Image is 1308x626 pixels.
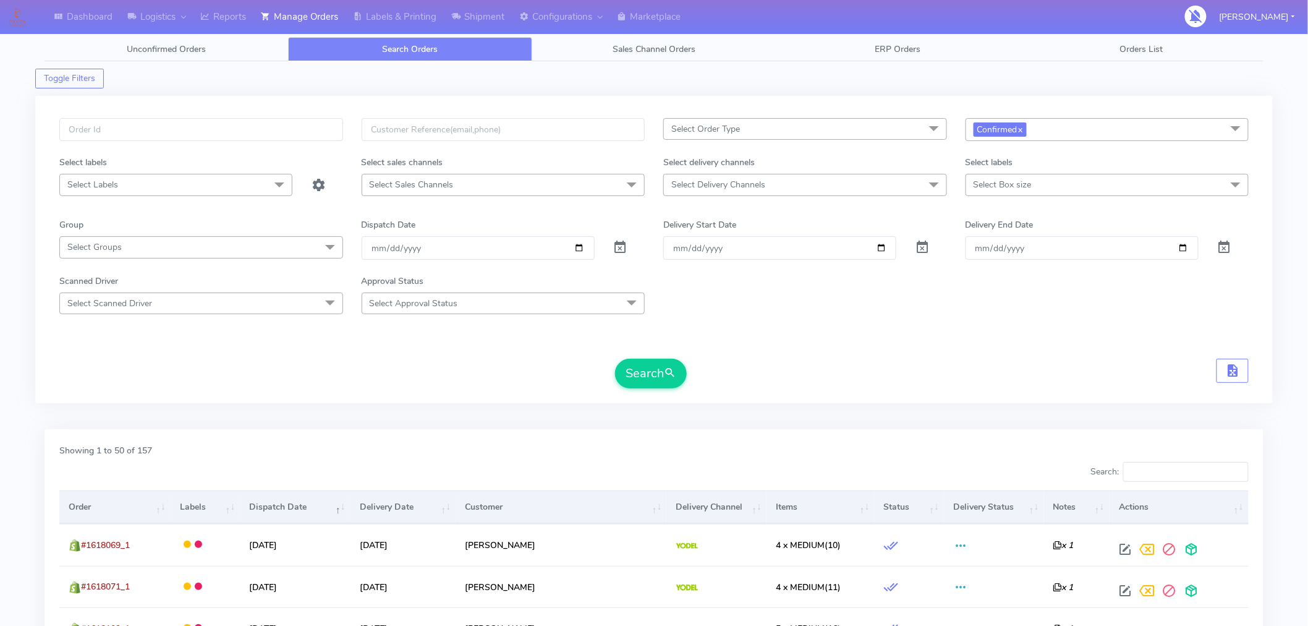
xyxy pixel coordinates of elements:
img: Yodel [676,585,698,591]
a: x [1017,122,1023,135]
i: x 1 [1053,539,1074,551]
span: Search Orders [383,43,438,55]
label: Select labels [59,156,107,169]
label: Delivery Start Date [663,218,736,231]
td: [PERSON_NAME] [456,524,666,565]
th: Status: activate to sort column ascending [875,491,945,524]
button: [PERSON_NAME] [1210,4,1304,30]
td: [PERSON_NAME] [456,566,666,607]
td: [DATE] [350,524,456,565]
span: Select Sales Channels [370,179,454,191]
img: shopify.png [69,581,81,594]
span: Select Delivery Channels [671,179,765,191]
th: Labels: activate to sort column ascending [171,491,240,524]
span: (10) [776,539,841,551]
span: Select Box size [974,179,1032,191]
label: Approval Status [362,275,424,288]
th: Items: activate to sort column ascending [767,491,875,524]
label: Delivery End Date [966,218,1034,231]
td: [DATE] [350,566,456,607]
input: Search: [1123,462,1249,482]
span: Select Approval Status [370,298,458,309]
th: Dispatch Date: activate to sort column descending [240,491,350,524]
span: Sales Channel Orders [613,43,695,55]
th: Delivery Date: activate to sort column ascending [350,491,456,524]
input: Customer Reference(email,phone) [362,118,645,141]
th: Customer: activate to sort column ascending [456,491,666,524]
img: shopify.png [69,539,81,552]
span: Select Groups [67,241,122,253]
button: Search [615,359,687,388]
img: Yodel [676,543,698,549]
label: Scanned Driver [59,275,118,288]
label: Select labels [966,156,1013,169]
i: x 1 [1053,581,1074,593]
button: Toggle Filters [35,69,104,88]
th: Delivery Status: activate to sort column ascending [944,491,1044,524]
span: #1618071_1 [81,581,130,593]
span: Confirmed [974,122,1027,137]
label: Select delivery channels [663,156,755,169]
label: Group [59,218,83,231]
th: Order: activate to sort column ascending [59,491,171,524]
td: [DATE] [240,524,350,565]
label: Select sales channels [362,156,443,169]
label: Search: [1090,462,1249,482]
label: Showing 1 to 50 of 157 [59,444,152,457]
span: 4 x MEDIUM [776,581,825,593]
ul: Tabs [45,37,1263,61]
label: Dispatch Date [362,218,416,231]
span: #1618069_1 [81,539,130,551]
span: Orders List [1120,43,1163,55]
th: Delivery Channel: activate to sort column ascending [666,491,767,524]
span: Select Order Type [671,123,740,135]
td: [DATE] [240,566,350,607]
span: (11) [776,581,841,593]
span: ERP Orders [875,43,920,55]
span: 4 x MEDIUM [776,539,825,551]
span: Unconfirmed Orders [127,43,206,55]
span: Select Labels [67,179,118,191]
th: Notes: activate to sort column ascending [1044,491,1110,524]
input: Order Id [59,118,343,141]
span: Select Scanned Driver [67,298,152,309]
th: Actions: activate to sort column ascending [1110,491,1249,524]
